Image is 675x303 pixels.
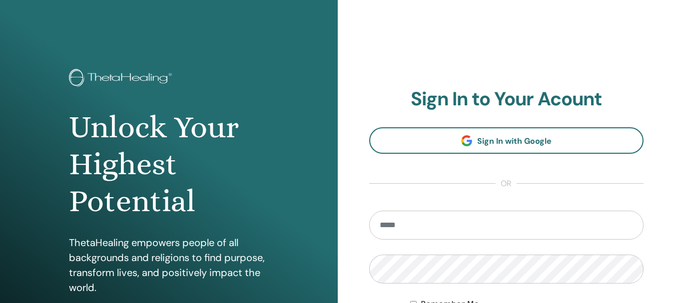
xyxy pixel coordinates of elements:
h2: Sign In to Your Acount [369,88,644,111]
a: Sign In with Google [369,127,644,154]
span: or [496,178,517,190]
p: ThetaHealing empowers people of all backgrounds and religions to find purpose, transform lives, a... [69,235,269,295]
span: Sign In with Google [477,136,552,146]
h1: Unlock Your Highest Potential [69,109,269,220]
